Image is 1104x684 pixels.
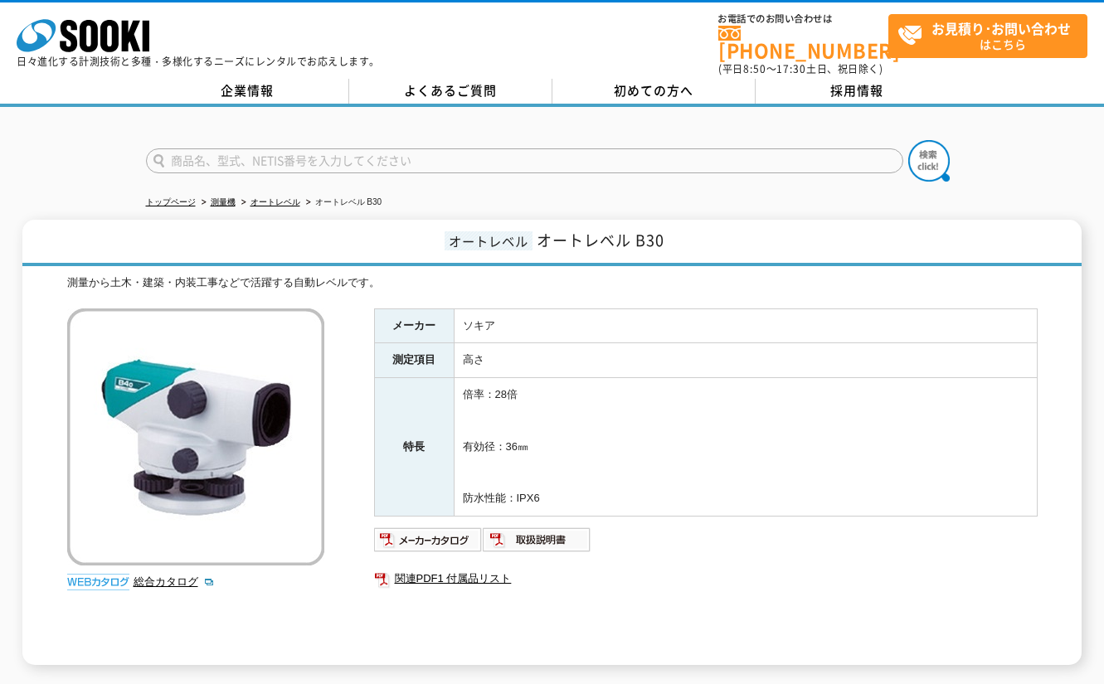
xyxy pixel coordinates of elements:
[67,274,1038,292] div: 測量から土木・建築・内装工事などで活躍する自動レベルです。
[756,79,959,104] a: 採用情報
[454,308,1037,343] td: ソキア
[303,194,382,211] li: オートレベル B30
[374,308,454,343] th: メーカー
[146,148,903,173] input: 商品名、型式、NETIS番号を入力してください
[146,197,196,206] a: トップページ
[211,197,236,206] a: 測量機
[897,15,1087,56] span: はこちら
[374,526,483,553] img: メーカーカタログ
[614,81,693,99] span: 初めての方へ
[776,61,806,76] span: 17:30
[17,56,380,66] p: 日々進化する計測技術と多種・多様化するニーズにレンタルでお応えします。
[374,343,454,378] th: 測定項目
[718,61,883,76] span: (平日 ～ 土日、祝日除く)
[146,79,349,104] a: 企業情報
[134,575,215,588] a: 総合カタログ
[537,229,664,251] span: オートレベル B30
[743,61,766,76] span: 8:50
[483,537,591,550] a: 取扱説明書
[931,18,1071,38] strong: お見積り･お問い合わせ
[718,14,888,24] span: お電話でのお問い合わせは
[374,568,1038,589] a: 関連PDF1 付属品リスト
[888,14,1087,58] a: お見積り･お問い合わせはこちら
[445,231,533,250] span: オートレベル
[718,26,888,60] a: [PHONE_NUMBER]
[483,526,591,553] img: 取扱説明書
[250,197,300,206] a: オートレベル
[374,537,483,550] a: メーカーカタログ
[908,140,950,182] img: btn_search.png
[454,378,1037,517] td: 倍率：28倍 有効径：36㎜ 防水性能：IPX6
[67,308,324,565] img: オートレベル B30
[67,574,129,590] img: webカタログ
[552,79,756,104] a: 初めての方へ
[349,79,552,104] a: よくあるご質問
[374,378,454,517] th: 特長
[454,343,1037,378] td: 高さ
